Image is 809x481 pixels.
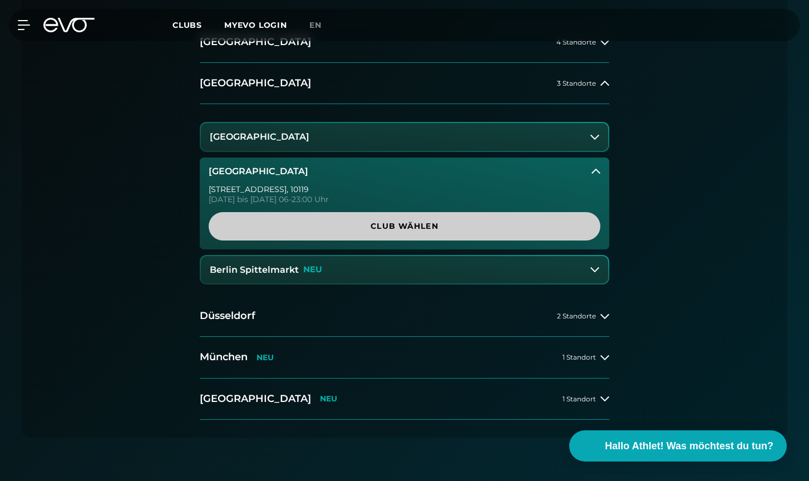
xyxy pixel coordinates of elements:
[235,220,574,232] span: Club wählen
[209,212,600,240] a: Club wählen
[563,395,596,403] span: 1 Standort
[200,296,609,337] button: Düsseldorf2 Standorte
[200,379,609,420] button: [GEOGRAPHIC_DATA]NEU1 Standort
[210,265,299,275] h3: Berlin Spittelmarkt
[320,394,337,404] p: NEU
[309,19,335,32] a: en
[200,337,609,378] button: MünchenNEU1 Standort
[569,430,787,462] button: Hallo Athlet! Was möchtest du tun?
[224,20,287,30] a: MYEVO LOGIN
[256,353,274,362] p: NEU
[309,20,322,30] span: en
[200,158,609,185] button: [GEOGRAPHIC_DATA]
[200,392,311,406] h2: [GEOGRAPHIC_DATA]
[209,166,308,176] h3: [GEOGRAPHIC_DATA]
[172,19,224,30] a: Clubs
[303,265,322,274] p: NEU
[172,20,202,30] span: Clubs
[200,309,255,323] h2: Düsseldorf
[209,185,600,193] div: [STREET_ADDRESS] , 10119
[200,76,311,90] h2: [GEOGRAPHIC_DATA]
[200,63,609,104] button: [GEOGRAPHIC_DATA]3 Standorte
[200,350,248,364] h2: München
[605,439,773,454] span: Hallo Athlet! Was möchtest du tun?
[557,80,596,87] span: 3 Standorte
[557,312,596,320] span: 2 Standorte
[210,132,309,142] h3: [GEOGRAPHIC_DATA]
[201,123,608,151] button: [GEOGRAPHIC_DATA]
[209,195,600,203] div: [DATE] bis [DATE] 06-23:00 Uhr
[563,354,596,361] span: 1 Standort
[201,256,608,284] button: Berlin SpittelmarktNEU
